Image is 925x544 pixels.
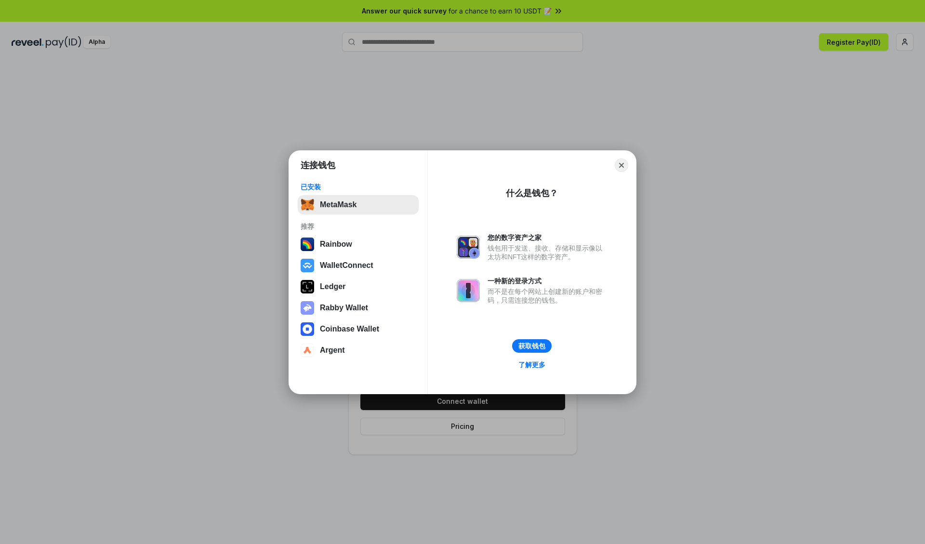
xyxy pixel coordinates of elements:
[301,159,335,171] h1: 连接钱包
[320,200,357,209] div: MetaMask
[298,256,419,275] button: WalletConnect
[320,282,345,291] div: Ledger
[298,298,419,318] button: Rabby Wallet
[512,339,552,353] button: 获取钱包
[298,341,419,360] button: Argent
[518,342,545,350] div: 获取钱包
[457,279,480,302] img: svg+xml,%3Csvg%20xmlns%3D%22http%3A%2F%2Fwww.w3.org%2F2000%2Fsvg%22%20fill%3D%22none%22%20viewBox...
[320,325,379,333] div: Coinbase Wallet
[320,261,373,270] div: WalletConnect
[320,346,345,355] div: Argent
[298,277,419,296] button: Ledger
[298,235,419,254] button: Rainbow
[301,344,314,357] img: svg+xml,%3Csvg%20width%3D%2228%22%20height%3D%2228%22%20viewBox%3D%220%200%2028%2028%22%20fill%3D...
[615,159,628,172] button: Close
[301,238,314,251] img: svg+xml,%3Csvg%20width%3D%22120%22%20height%3D%22120%22%20viewBox%3D%220%200%20120%20120%22%20fil...
[488,244,607,261] div: 钱包用于发送、接收、存储和显示像以太坊和NFT这样的数字资产。
[506,187,558,199] div: 什么是钱包？
[301,183,416,191] div: 已安装
[518,360,545,369] div: 了解更多
[298,195,419,214] button: MetaMask
[301,259,314,272] img: svg+xml,%3Csvg%20width%3D%2228%22%20height%3D%2228%22%20viewBox%3D%220%200%2028%2028%22%20fill%3D...
[301,198,314,212] img: svg+xml,%3Csvg%20fill%3D%22none%22%20height%3D%2233%22%20viewBox%3D%220%200%2035%2033%22%20width%...
[488,277,607,285] div: 一种新的登录方式
[301,222,416,231] div: 推荐
[301,322,314,336] img: svg+xml,%3Csvg%20width%3D%2228%22%20height%3D%2228%22%20viewBox%3D%220%200%2028%2028%22%20fill%3D...
[320,304,368,312] div: Rabby Wallet
[488,233,607,242] div: 您的数字资产之家
[513,358,551,371] a: 了解更多
[320,240,352,249] div: Rainbow
[298,319,419,339] button: Coinbase Wallet
[301,301,314,315] img: svg+xml,%3Csvg%20xmlns%3D%22http%3A%2F%2Fwww.w3.org%2F2000%2Fsvg%22%20fill%3D%22none%22%20viewBox...
[488,287,607,305] div: 而不是在每个网站上创建新的账户和密码，只需连接您的钱包。
[301,280,314,293] img: svg+xml,%3Csvg%20xmlns%3D%22http%3A%2F%2Fwww.w3.org%2F2000%2Fsvg%22%20width%3D%2228%22%20height%3...
[457,236,480,259] img: svg+xml,%3Csvg%20xmlns%3D%22http%3A%2F%2Fwww.w3.org%2F2000%2Fsvg%22%20fill%3D%22none%22%20viewBox...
